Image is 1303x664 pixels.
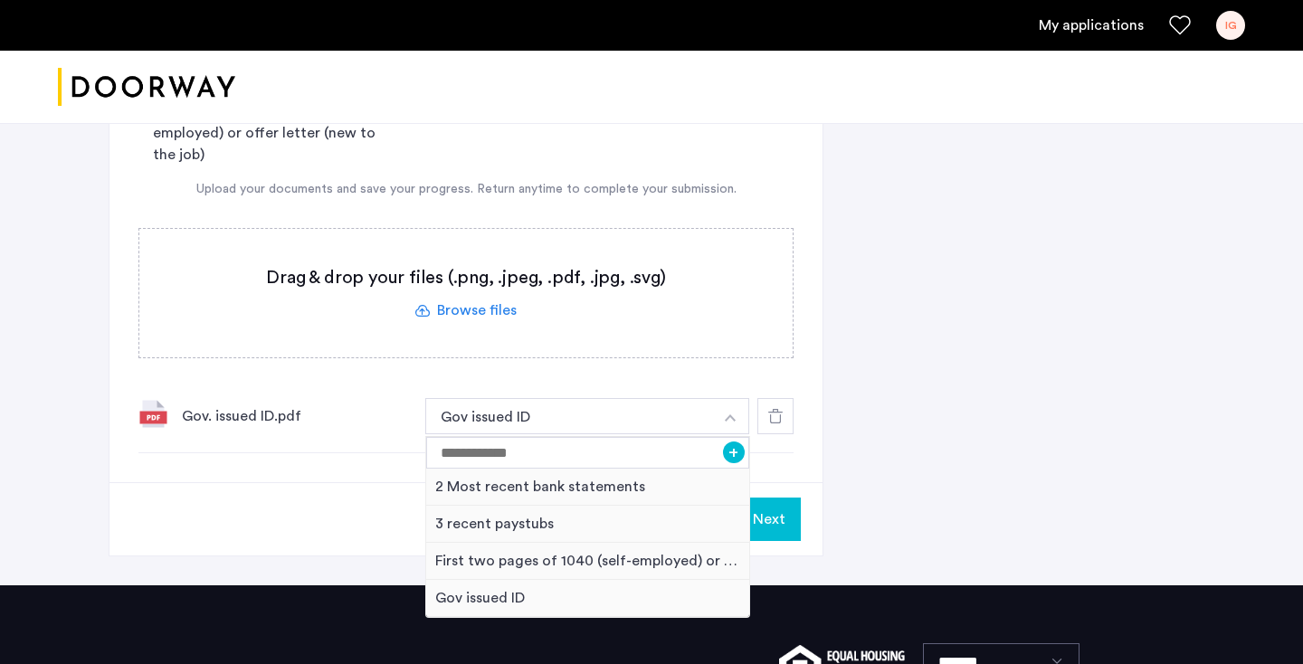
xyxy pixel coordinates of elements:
div: Gov. issued ID.pdf [182,405,411,427]
div: First two pages of 1040 (self-employed) or offer letter (new to the job) [426,543,749,580]
button: Next [737,498,801,541]
img: arrow [725,414,736,422]
img: logo [58,53,235,121]
div: First two pages of 1040 (self-employed) or offer letter (new to the job) [138,100,393,166]
button: + [723,441,745,463]
a: Cazamio logo [58,53,235,121]
div: Gov issued ID [426,580,749,617]
div: Upload your documents and save your progress. Return anytime to complete your submission. [138,180,794,199]
a: Favorites [1169,14,1191,36]
button: button [712,398,749,434]
a: My application [1039,14,1144,36]
img: file [138,399,167,428]
button: button [425,398,713,434]
div: 3 recent paystubs [426,506,749,543]
div: IG [1216,11,1245,40]
div: 2 Most recent bank statements [426,469,749,506]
